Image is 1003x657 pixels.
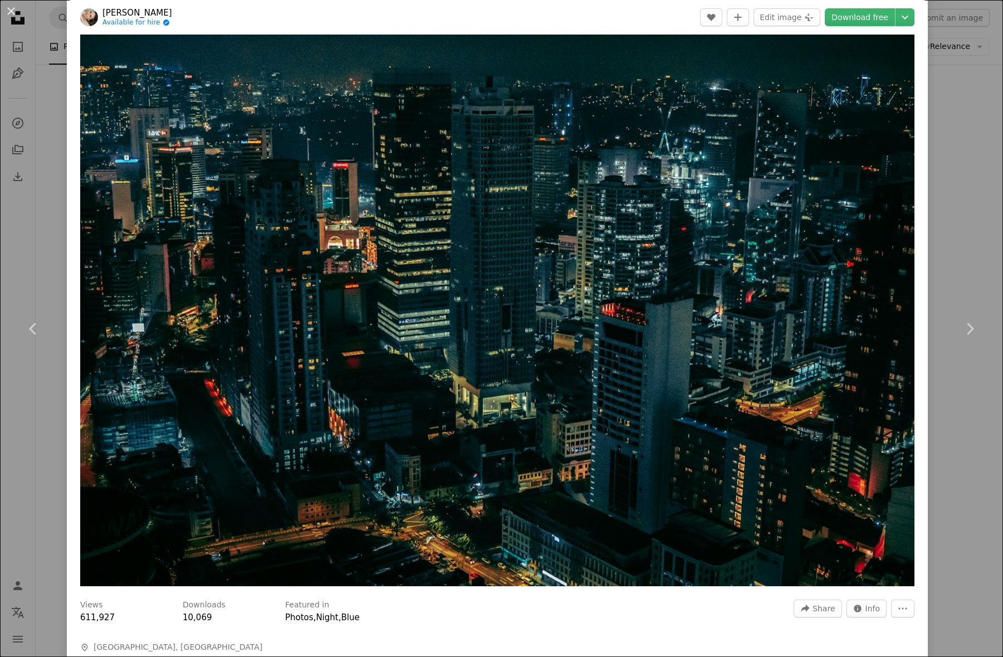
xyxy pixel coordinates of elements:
[80,30,914,586] img: aerial view of city buildings during night time
[891,600,914,617] button: More Actions
[80,600,103,611] h3: Views
[285,612,314,622] a: Photos
[825,8,895,26] a: Download free
[102,7,172,18] a: [PERSON_NAME]
[754,8,820,26] button: Edit image
[316,612,338,622] a: Night
[80,30,914,586] button: Zoom in on this image
[794,600,841,617] button: Share this image
[183,612,212,622] span: 10,069
[727,8,749,26] button: Add to Collection
[339,612,341,622] span: ,
[285,600,329,611] h3: Featured in
[102,18,172,27] a: Available for hire
[936,275,1003,382] a: Next
[896,8,914,26] button: Choose download size
[847,600,887,617] button: Stats about this image
[80,8,98,26] img: Go to Polina Kuzovkova's profile
[183,600,226,611] h3: Downloads
[94,642,262,653] span: [GEOGRAPHIC_DATA], [GEOGRAPHIC_DATA]
[813,600,835,617] span: Share
[314,612,316,622] span: ,
[865,600,880,617] span: Info
[80,612,115,622] span: 611,927
[341,612,359,622] a: Blue
[700,8,722,26] button: Like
